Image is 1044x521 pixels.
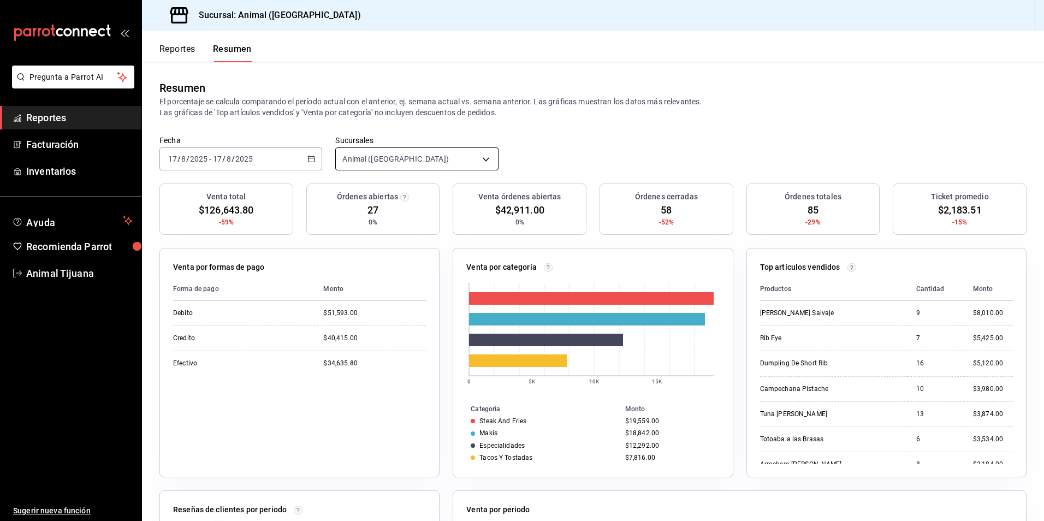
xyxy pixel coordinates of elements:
div: $3,534.00 [973,435,1013,444]
div: $18,842.00 [625,429,715,437]
h3: Sucursal: Animal ([GEOGRAPHIC_DATA]) [190,9,361,22]
span: -52% [659,217,674,227]
p: Venta por periodo [466,504,530,516]
div: Rib Eye [760,334,869,343]
div: 7 [916,334,956,343]
span: $126,643.80 [199,203,253,217]
h3: Ticket promedio [931,191,989,203]
div: 6 [916,435,956,444]
input: -- [181,155,186,163]
p: Reseñas de clientes por periodo [173,504,287,516]
div: Tuna [PERSON_NAME] [760,410,869,419]
input: -- [168,155,177,163]
th: Monto [964,277,1013,301]
span: 85 [808,203,818,217]
span: 0% [369,217,377,227]
span: / [177,155,181,163]
span: / [232,155,235,163]
div: $7,816.00 [625,454,715,461]
div: navigation tabs [159,44,252,62]
p: Venta por categoría [466,262,537,273]
th: Productos [760,277,907,301]
p: El porcentaje se calcula comparando el período actual con el anterior, ej. semana actual vs. sema... [159,96,1027,118]
h3: Venta total [206,191,246,203]
div: 13 [916,410,956,419]
span: Reportes [26,110,133,125]
span: Inventarios [26,164,133,179]
th: Categoría [453,403,620,415]
text: 10K [589,378,600,384]
label: Sucursales [335,137,498,144]
div: $3,184.00 [973,460,1013,469]
button: Pregunta a Parrot AI [12,66,134,88]
div: Especialidades [479,442,525,449]
div: Credito [173,334,282,343]
h3: Órdenes abiertas [337,191,398,203]
span: 27 [367,203,378,217]
div: $40,415.00 [323,334,426,343]
div: Efectivo [173,359,282,368]
div: $34,635.80 [323,359,426,368]
div: $3,980.00 [973,384,1013,394]
span: Facturación [26,137,133,152]
div: 16 [916,359,956,368]
h3: Venta órdenes abiertas [478,191,561,203]
div: 8 [916,460,956,469]
input: ---- [189,155,208,163]
div: 9 [916,309,956,318]
button: Reportes [159,44,195,62]
span: Ayuda [26,214,118,227]
button: Resumen [213,44,252,62]
span: -59% [219,217,234,227]
text: 0 [467,378,471,384]
div: Resumen [159,80,205,96]
div: [PERSON_NAME] Salvaje [760,309,869,318]
input: -- [226,155,232,163]
span: Animal Tijuana [26,266,133,281]
p: Venta por formas de pago [173,262,264,273]
th: Monto [315,277,426,301]
text: 15K [652,378,662,384]
div: $8,010.00 [973,309,1013,318]
div: Makis [479,429,497,437]
span: -15% [952,217,968,227]
span: $42,911.00 [495,203,544,217]
text: 5K [529,378,536,384]
div: $12,292.00 [625,442,715,449]
a: Pregunta a Parrot AI [8,79,134,91]
p: Top artículos vendidos [760,262,840,273]
span: / [222,155,226,163]
div: Steak And Fries [479,417,526,425]
div: Totoaba a las Brasas [760,435,869,444]
span: Animal ([GEOGRAPHIC_DATA]) [342,153,448,164]
span: -29% [805,217,821,227]
input: -- [212,155,222,163]
span: / [186,155,189,163]
span: - [209,155,211,163]
span: Recomienda Parrot [26,239,133,254]
div: $51,593.00 [323,309,426,318]
div: Arrachera [PERSON_NAME] [760,460,869,469]
span: 58 [661,203,672,217]
th: Monto [621,403,733,415]
h3: Órdenes cerradas [635,191,698,203]
div: $3,874.00 [973,410,1013,419]
div: Dumpling De Short Rib [760,359,869,368]
span: Pregunta a Parrot AI [29,72,117,83]
h3: Órdenes totales [785,191,841,203]
input: ---- [235,155,253,163]
th: Forma de pago [173,277,315,301]
div: 10 [916,384,956,394]
div: Tacos Y Tostadas [479,454,532,461]
div: $5,425.00 [973,334,1013,343]
div: $19,559.00 [625,417,715,425]
label: Fecha [159,137,322,144]
div: $5,120.00 [973,359,1013,368]
span: Sugerir nueva función [13,505,133,517]
th: Cantidad [907,277,964,301]
button: open_drawer_menu [120,28,129,37]
span: $2,183.51 [938,203,982,217]
div: Campechana Pistache [760,384,869,394]
div: Debito [173,309,282,318]
span: 0% [515,217,524,227]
